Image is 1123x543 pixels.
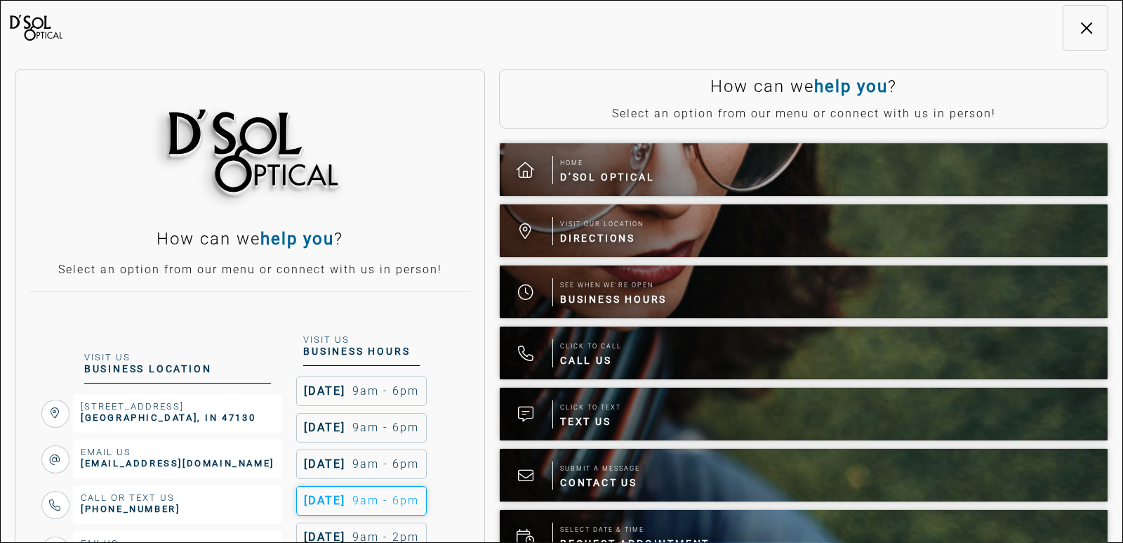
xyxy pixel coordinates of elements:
[81,502,180,516] span: [PHONE_NUMBER]
[560,231,644,245] span: Directions
[345,494,419,508] span: 9am - 6pm
[560,292,667,306] span: Business Hours
[560,353,622,367] span: Call Us
[499,448,1108,502] a: Submit a Message Contact Us
[560,523,710,537] span: Select Date & Time
[499,387,1108,441] a: Click to Text Text Us
[499,143,1108,197] a: Home D’Sol Optical
[81,411,255,425] span: [GEOGRAPHIC_DATA], IN 47130
[560,278,667,292] span: See When We're Open
[507,107,1101,121] p: Select an option from our menu or connect with us in person!
[81,493,180,502] span: Call or Text Us
[560,170,654,184] span: D’Sol Optical
[260,229,334,249] strong: help you
[84,362,271,376] span: Business Location
[499,265,1108,319] a: See When We're Open Business Hours
[345,384,419,398] span: 9am - 6pm
[499,326,1108,380] a: Click To Call Call Us
[560,414,621,428] span: Text Us
[304,384,345,398] span: [DATE]
[560,339,622,353] span: Click To Call
[81,447,274,457] span: Email Us
[345,421,419,435] span: 9am - 6pm
[560,462,640,476] span: Submit a Message
[304,457,345,471] span: [DATE]
[304,421,345,435] span: [DATE]
[560,476,640,490] span: Contact Us
[345,457,419,471] span: 9am - 6pm
[73,440,282,478] a: Email Us [EMAIL_ADDRESS][DOMAIN_NAME]
[303,344,420,358] span: Business Hours
[29,229,470,249] h2: How can we ?
[507,77,1101,96] h2: How can we ?
[73,394,282,433] a: [STREET_ADDRESS] [GEOGRAPHIC_DATA], IN 47130
[73,485,282,524] a: Call or Text Us [PHONE_NUMBER]
[81,457,274,471] span: [EMAIL_ADDRESS][DOMAIN_NAME]
[560,400,621,414] span: Click to Text
[814,77,888,96] strong: help you
[84,353,271,362] span: Visit Us
[560,156,654,170] span: Home
[560,217,644,231] span: Visit Our Location
[499,204,1108,258] a: Visit Our Location Directions
[81,402,255,411] span: [STREET_ADDRESS]
[29,263,470,277] p: Select an option from our menu or connect with us in person!
[303,335,420,344] span: Visit Us
[1063,5,1108,51] button: Toggle navigation
[304,494,345,508] span: [DATE]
